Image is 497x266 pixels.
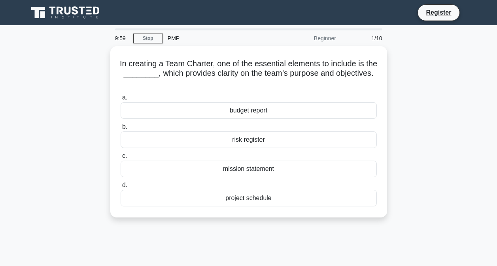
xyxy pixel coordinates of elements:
[133,34,163,43] a: Stop
[122,152,127,159] span: c.
[120,59,378,88] h5: In creating a Team Charter, one of the essential elements to include is the ________, which provi...
[110,30,133,46] div: 9:59
[121,161,377,177] div: mission statement
[121,102,377,119] div: budget report
[122,94,127,101] span: a.
[163,30,272,46] div: PMP
[421,7,456,17] a: Register
[341,30,387,46] div: 1/10
[122,182,127,188] span: d.
[272,30,341,46] div: Beginner
[121,190,377,206] div: project schedule
[121,131,377,148] div: risk register
[122,123,127,130] span: b.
